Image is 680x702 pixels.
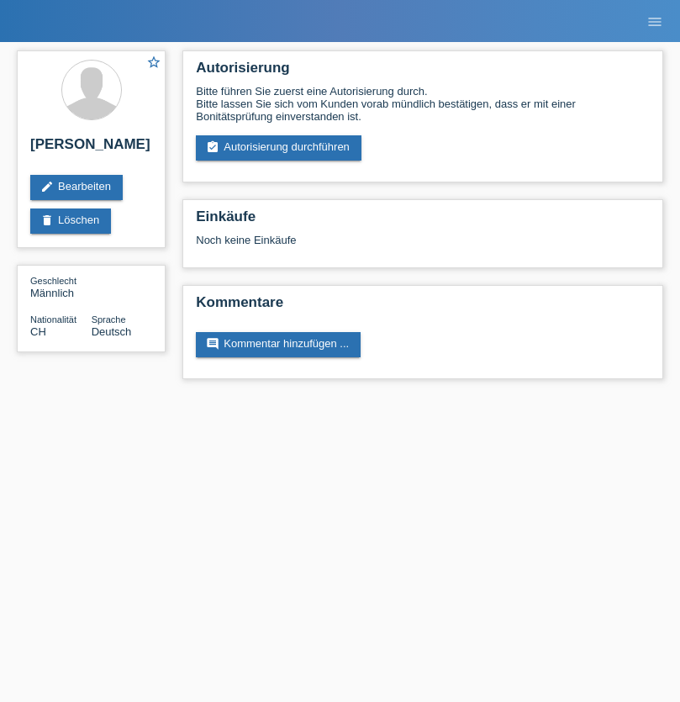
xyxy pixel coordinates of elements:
[30,274,92,299] div: Männlich
[638,16,672,26] a: menu
[30,136,152,161] h2: [PERSON_NAME]
[30,314,76,325] span: Nationalität
[146,55,161,72] a: star_border
[30,208,111,234] a: deleteLöschen
[146,55,161,70] i: star_border
[92,325,132,338] span: Deutsch
[196,85,650,123] div: Bitte führen Sie zuerst eine Autorisierung durch. Bitte lassen Sie sich vom Kunden vorab mündlich...
[196,135,361,161] a: assignment_turned_inAutorisierung durchführen
[196,234,650,259] div: Noch keine Einkäufe
[206,337,219,351] i: comment
[40,180,54,193] i: edit
[196,332,361,357] a: commentKommentar hinzufügen ...
[196,208,650,234] h2: Einkäufe
[30,175,123,200] a: editBearbeiten
[30,276,76,286] span: Geschlecht
[196,294,650,319] h2: Kommentare
[646,13,663,30] i: menu
[92,314,126,325] span: Sprache
[196,60,650,85] h2: Autorisierung
[206,140,219,154] i: assignment_turned_in
[30,325,46,338] span: Schweiz
[40,214,54,227] i: delete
